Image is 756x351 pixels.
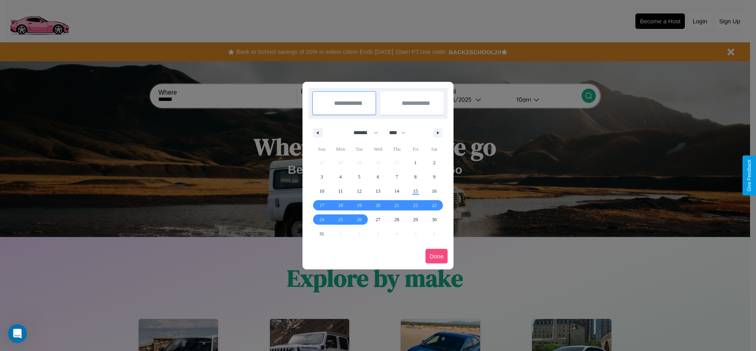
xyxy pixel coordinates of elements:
[414,156,417,170] span: 1
[376,198,380,212] span: 20
[350,170,369,184] button: 5
[312,198,331,212] button: 17
[369,143,387,156] span: Wed
[387,198,406,212] button: 21
[319,212,324,227] span: 24
[406,184,425,198] button: 15
[331,170,350,184] button: 4
[425,212,444,227] button: 30
[312,143,331,156] span: Sun
[331,198,350,212] button: 18
[319,227,324,241] span: 31
[425,198,444,212] button: 23
[357,198,362,212] span: 19
[338,212,343,227] span: 25
[425,170,444,184] button: 9
[312,212,331,227] button: 24
[394,184,399,198] span: 14
[377,170,379,184] span: 6
[369,198,387,212] button: 20
[432,184,437,198] span: 16
[369,170,387,184] button: 6
[414,170,417,184] span: 8
[331,143,350,156] span: Mon
[358,170,361,184] span: 5
[413,212,418,227] span: 29
[312,227,331,241] button: 31
[350,184,369,198] button: 12
[406,212,425,227] button: 29
[387,143,406,156] span: Thu
[406,156,425,170] button: 1
[321,170,323,184] span: 3
[747,159,752,192] div: Give Feedback
[350,198,369,212] button: 19
[369,184,387,198] button: 13
[357,184,362,198] span: 12
[425,184,444,198] button: 16
[387,170,406,184] button: 7
[425,156,444,170] button: 2
[406,143,425,156] span: Fri
[432,198,437,212] span: 23
[406,170,425,184] button: 8
[406,198,425,212] button: 22
[425,249,448,264] button: Done
[413,184,418,198] span: 15
[339,170,342,184] span: 4
[8,324,27,343] iframe: Intercom live chat
[338,184,343,198] span: 11
[394,198,399,212] span: 21
[432,212,437,227] span: 30
[376,212,380,227] span: 27
[433,170,435,184] span: 9
[338,198,343,212] span: 18
[312,184,331,198] button: 10
[387,184,406,198] button: 14
[319,184,324,198] span: 10
[331,184,350,198] button: 11
[369,212,387,227] button: 27
[350,212,369,227] button: 26
[357,212,362,227] span: 26
[395,170,398,184] span: 7
[331,212,350,227] button: 25
[433,156,435,170] span: 2
[387,212,406,227] button: 28
[394,212,399,227] span: 28
[376,184,380,198] span: 13
[425,143,444,156] span: Sat
[319,198,324,212] span: 17
[350,143,369,156] span: Tue
[312,170,331,184] button: 3
[413,198,418,212] span: 22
